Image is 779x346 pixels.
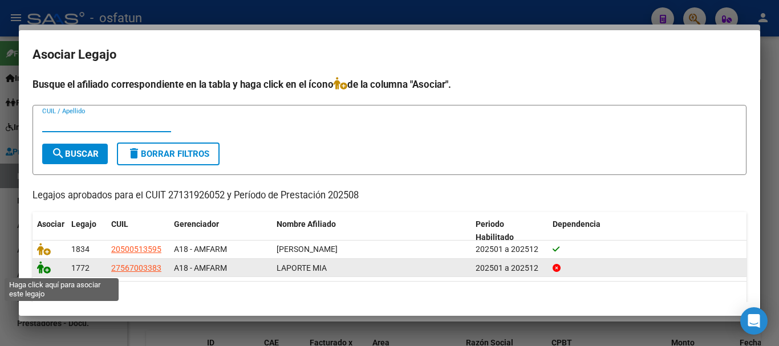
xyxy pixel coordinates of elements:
datatable-header-cell: Dependencia [548,212,747,250]
span: Gerenciador [174,219,219,229]
datatable-header-cell: Periodo Habilitado [471,212,548,250]
span: Periodo Habilitado [476,219,514,242]
datatable-header-cell: Asociar [33,212,67,250]
span: Dependencia [553,219,601,229]
span: CUIL [111,219,128,229]
span: Asociar [37,219,64,229]
span: LAPORTE LUCIO SANTINO [277,245,338,254]
div: 202501 a 202512 [476,243,543,256]
datatable-header-cell: Gerenciador [169,212,272,250]
span: 27567003383 [111,263,161,272]
span: A18 - AMFARM [174,245,227,254]
mat-icon: delete [127,146,141,160]
button: Borrar Filtros [117,143,220,165]
mat-icon: search [51,146,65,160]
div: Open Intercom Messenger [740,307,768,335]
span: Nombre Afiliado [277,219,336,229]
div: 202501 a 202512 [476,262,543,275]
h4: Busque el afiliado correspondiente en la tabla y haga click en el ícono de la columna "Asociar". [33,77,746,92]
h2: Asociar Legajo [33,44,746,66]
span: Buscar [51,149,99,159]
span: Borrar Filtros [127,149,209,159]
span: LAPORTE MIA [277,263,327,272]
datatable-header-cell: Nombre Afiliado [272,212,471,250]
div: 2 registros [33,282,746,310]
span: 20500513595 [111,245,161,254]
datatable-header-cell: Legajo [67,212,107,250]
p: Legajos aprobados para el CUIT 27131926052 y Período de Prestación 202508 [33,189,746,203]
button: Buscar [42,144,108,164]
span: Legajo [71,219,96,229]
span: A18 - AMFARM [174,263,227,272]
span: 1772 [71,263,90,272]
span: 1834 [71,245,90,254]
datatable-header-cell: CUIL [107,212,169,250]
